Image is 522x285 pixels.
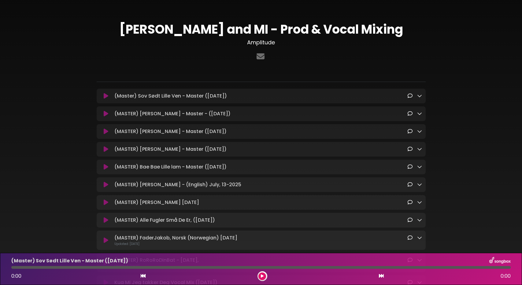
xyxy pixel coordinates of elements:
[114,163,227,171] p: (MASTER) Bae Bae Lille lam - Master ([DATE])
[97,22,426,37] h1: [PERSON_NAME] and MI - Prod & Vocal Mixing
[114,181,241,188] p: (MASTER) [PERSON_NAME] - (English) July, 13-2025
[11,272,21,279] span: 0:00
[114,199,199,206] p: (MASTER) [PERSON_NAME] [DATE]
[114,234,237,242] p: (MASTER) FaderJakob, Norsk (Norwegian) [DATE]
[97,39,426,46] h3: Amplitude
[501,272,511,280] span: 0:00
[489,257,511,265] img: songbox-logo-white.png
[114,92,227,100] p: (Master) Sov Sødt Lille Ven - Master ([DATE])
[114,242,422,246] p: Updated: [DATE]
[11,257,128,265] p: (Master) Sov Sødt Lille Ven - Master ([DATE])
[114,110,231,117] p: (MASTER) [PERSON_NAME] - Master - ([DATE])
[114,217,215,224] p: (MASTER) Alle Fugler Små De Er, ([DATE])
[114,128,227,135] p: (MASTER) [PERSON_NAME] - Master ([DATE])
[114,146,227,153] p: (MASTER) [PERSON_NAME] - Master ([DATE])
